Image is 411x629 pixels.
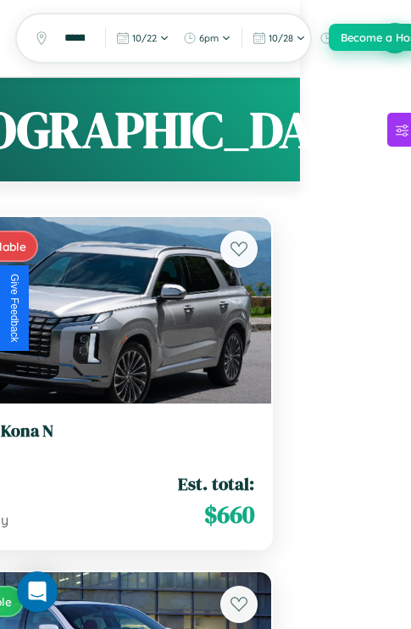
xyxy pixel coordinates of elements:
[204,498,254,532] span: $ 660
[314,28,373,48] button: 7pm
[247,28,311,48] button: 10/28
[8,274,20,342] div: Give Feedback
[17,571,58,612] div: Open Intercom Messenger
[269,32,293,44] span: 10 / 28
[132,32,157,44] span: 10 / 22
[199,32,219,44] span: 6pm
[111,28,175,48] button: 10/22
[178,471,254,496] span: Est. total:
[178,28,236,48] button: 6pm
